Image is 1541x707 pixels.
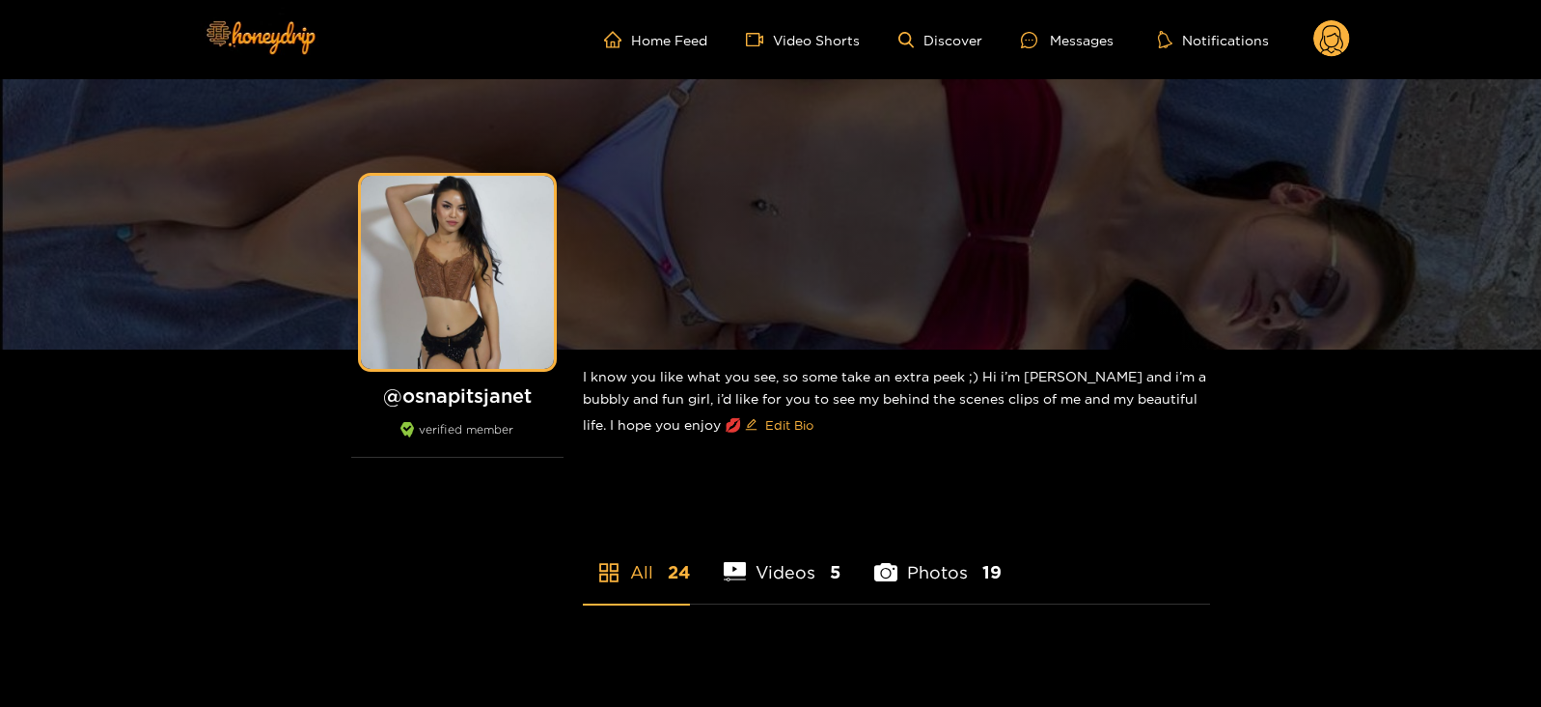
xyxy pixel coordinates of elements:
[604,31,707,48] a: Home Feed
[746,31,773,48] span: video-camera
[741,410,817,440] button: editEdit Bio
[1021,29,1114,51] div: Messages
[874,517,1002,604] li: Photos
[668,560,690,584] span: 24
[583,350,1210,456] div: I know you like what you see, so some take an extra peek ;) Hi i’m [PERSON_NAME] and i’m a bubbly...
[1152,30,1275,49] button: Notifications
[898,32,982,48] a: Discover
[746,31,860,48] a: Video Shorts
[604,31,631,48] span: home
[351,422,564,458] div: verified member
[745,418,757,433] span: edit
[724,517,841,604] li: Videos
[830,560,840,584] span: 5
[765,415,813,435] span: Edit Bio
[351,383,564,408] h1: @ osnapitsjanet
[982,560,1002,584] span: 19
[583,517,690,604] li: All
[597,561,620,584] span: appstore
